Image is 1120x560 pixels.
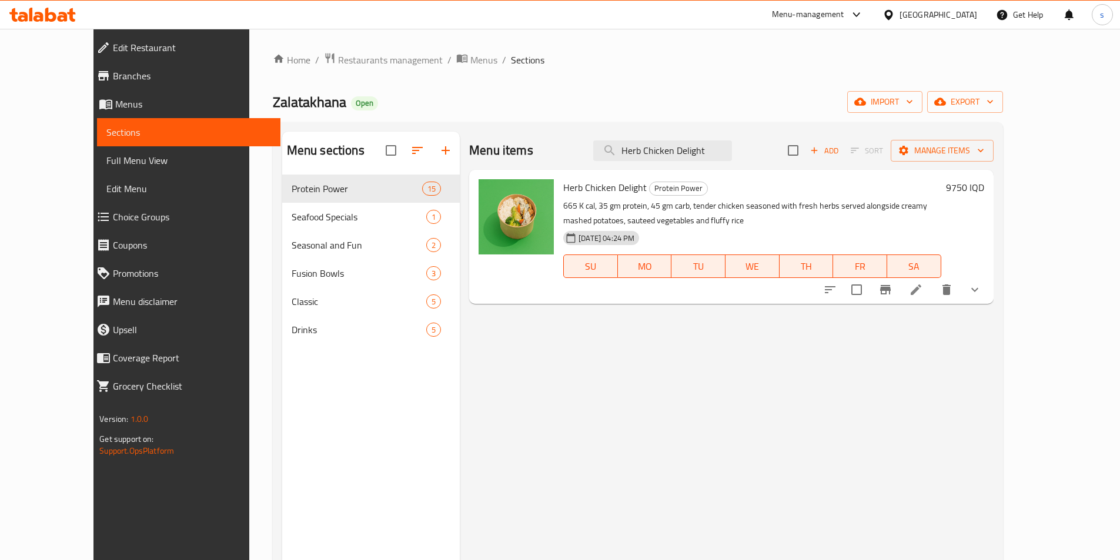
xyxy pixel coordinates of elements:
a: Edit Restaurant [87,33,280,62]
span: Choice Groups [113,210,271,224]
button: show more [961,276,989,304]
div: [GEOGRAPHIC_DATA] [900,8,977,21]
span: s [1100,8,1104,21]
div: Drinks5 [282,316,460,344]
span: Seafood Specials [292,210,426,224]
li: / [502,53,506,67]
li: / [315,53,319,67]
span: Select section [781,138,805,163]
span: import [857,95,913,109]
span: Restaurants management [338,53,443,67]
span: 15 [423,183,440,195]
span: export [937,95,994,109]
p: 665 K cal, 35 gm protein, 45 gm carb, tender chicken seasoned with fresh herbs served alongside c... [563,199,941,228]
button: Add section [432,136,460,165]
span: Protein Power [650,182,707,195]
span: Herb Chicken Delight [563,179,647,196]
div: items [426,323,441,337]
span: 2 [427,240,440,251]
button: Manage items [891,140,994,162]
a: Edit menu item [909,283,923,297]
div: items [422,182,441,196]
button: SU [563,254,618,278]
span: Add [808,144,840,157]
span: Get support on: [99,431,153,447]
a: Upsell [87,316,280,344]
span: Open [351,98,378,108]
span: SA [892,258,937,275]
a: Full Menu View [97,146,280,175]
div: Menu-management [772,8,844,22]
svg: Show Choices [968,283,982,297]
span: Coupons [113,238,271,252]
div: items [426,238,441,252]
nav: Menu sections [282,170,460,348]
span: Menus [470,53,497,67]
span: Zalatakhana [273,89,346,115]
a: Menus [87,90,280,118]
span: Sections [511,53,544,67]
span: TH [784,258,829,275]
span: Branches [113,69,271,83]
span: Select to update [844,277,869,302]
div: Fusion Bowls3 [282,259,460,287]
span: FR [838,258,882,275]
input: search [593,140,732,161]
div: Seasonal and Fun2 [282,231,460,259]
span: Drinks [292,323,426,337]
span: 5 [427,296,440,307]
span: Menus [115,97,271,111]
div: Classic5 [282,287,460,316]
div: Seafood Specials1 [282,203,460,231]
button: SA [887,254,941,278]
span: Menu disclaimer [113,294,271,308]
a: Home [273,53,310,67]
a: Grocery Checklist [87,372,280,400]
div: Protein Power [292,182,422,196]
div: Seasonal and Fun [292,238,426,252]
span: 5 [427,324,440,336]
li: / [447,53,452,67]
div: Protein Power [649,182,708,196]
h6: 9750 IQD [946,179,984,196]
a: Support.OpsPlatform [99,443,174,458]
h2: Menu items [469,142,533,159]
span: Classic [292,294,426,308]
span: Add item [805,142,843,160]
a: Choice Groups [87,203,280,231]
a: Branches [87,62,280,90]
span: Coverage Report [113,351,271,365]
span: 1 [427,212,440,223]
span: Grocery Checklist [113,379,271,393]
span: SU [569,258,613,275]
span: Full Menu View [106,153,271,167]
span: Fusion Bowls [292,266,426,280]
span: Select all sections [379,138,403,163]
a: Restaurants management [324,52,443,68]
span: 3 [427,268,440,279]
a: Coupons [87,231,280,259]
nav: breadcrumb [273,52,1003,68]
a: Edit Menu [97,175,280,203]
button: sort-choices [816,276,844,304]
button: Add [805,142,843,160]
h2: Menu sections [287,142,365,159]
span: 1.0.0 [131,411,149,427]
button: MO [618,254,672,278]
span: Sections [106,125,271,139]
div: Open [351,96,378,110]
img: Herb Chicken Delight [479,179,554,254]
span: [DATE] 04:24 PM [574,233,639,244]
button: import [847,91,922,113]
button: delete [932,276,961,304]
span: Edit Menu [106,182,271,196]
div: items [426,266,441,280]
a: Menus [456,52,497,68]
span: Select section first [843,142,891,160]
div: items [426,294,441,308]
div: items [426,210,441,224]
a: Promotions [87,259,280,287]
